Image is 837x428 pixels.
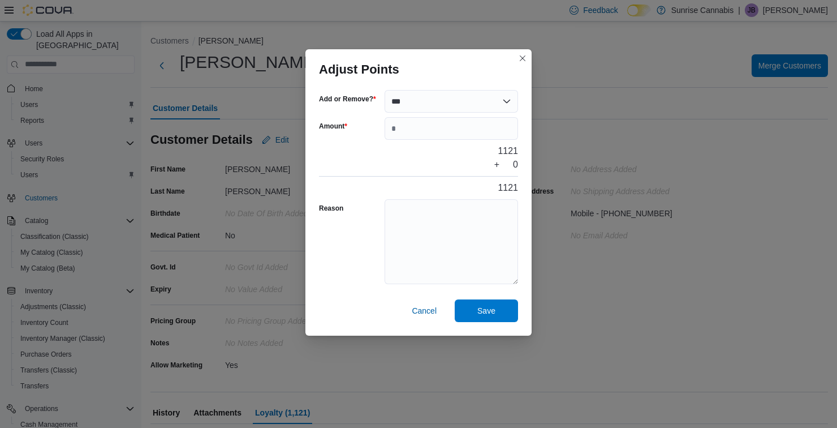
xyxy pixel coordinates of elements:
[412,305,437,316] span: Cancel
[494,158,499,172] div: +
[516,52,529,65] button: Closes this modal window
[319,95,376,104] label: Add or Remove?
[319,122,347,131] label: Amount
[319,204,343,213] label: Reason
[513,158,518,172] div: 0
[498,144,518,158] div: 1121
[319,63,399,76] h3: Adjust Points
[477,305,495,316] span: Save
[498,181,518,195] div: 1121
[407,299,441,322] button: Cancel
[455,299,518,322] button: Save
